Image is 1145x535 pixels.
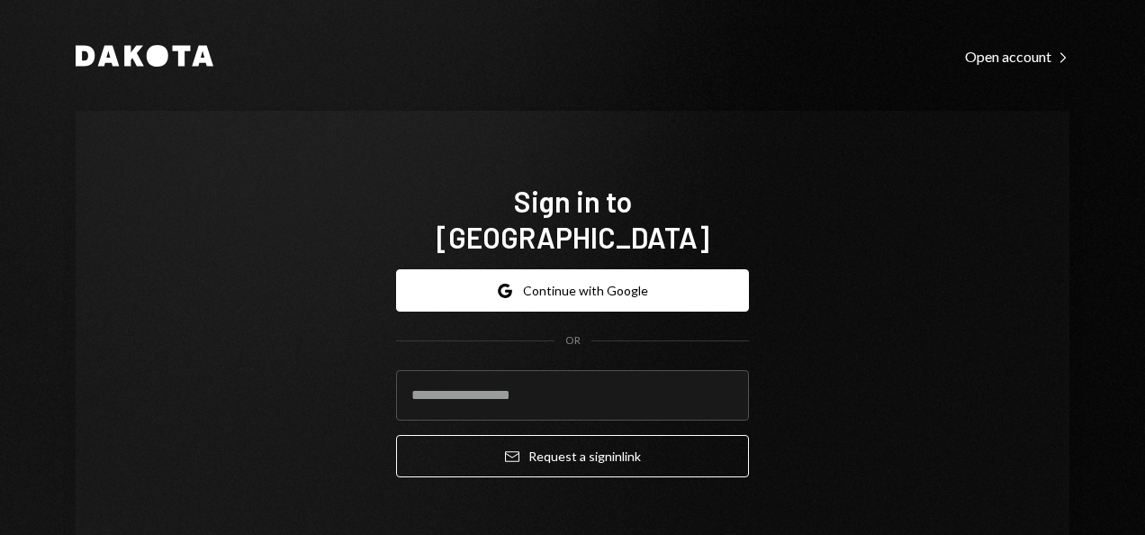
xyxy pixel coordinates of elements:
a: Open account [965,46,1069,66]
div: Open account [965,48,1069,66]
h1: Sign in to [GEOGRAPHIC_DATA] [396,183,749,255]
button: Continue with Google [396,269,749,312]
button: Request a signinlink [396,435,749,477]
div: OR [565,333,581,349]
